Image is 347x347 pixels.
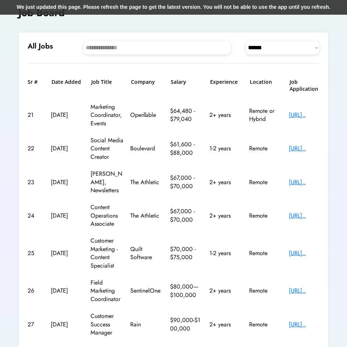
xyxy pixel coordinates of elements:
[28,78,44,86] h6: Sr #
[249,287,282,295] div: Remote
[91,103,124,128] div: Marketing Coordinator, Events
[130,111,163,119] div: OpenTable
[130,212,163,220] div: The Athletic
[52,78,84,86] h6: Date Added
[210,78,242,86] h6: Experience
[28,212,44,220] div: 24
[170,283,203,299] div: $80,000—$100,000
[131,78,163,86] h6: Company
[91,78,112,86] h6: Job Title
[28,287,44,295] div: 26
[171,78,203,86] h6: Salary
[91,203,124,228] div: Content Operations Associate
[130,178,163,186] div: The Athletic
[130,144,163,153] div: Boulevard
[130,245,163,262] div: Quilt Software
[249,212,282,220] div: Remote
[28,111,44,119] div: 21
[91,312,124,337] div: Customer Success Manager
[51,321,84,329] div: [DATE]
[51,111,84,119] div: [DATE]
[289,212,322,220] div: [URL]..
[209,212,242,220] div: 2+ years
[290,78,322,93] h6: Job Application
[289,111,322,119] div: [URL]..
[51,212,84,220] div: [DATE]
[28,144,44,153] div: 22
[209,111,242,119] div: 2+ years
[209,321,242,329] div: 2+ years
[170,140,203,157] div: $61,600 - $88,000
[28,321,44,329] div: 27
[51,144,84,153] div: [DATE]
[209,144,242,153] div: 1-2 years
[18,6,65,20] h4: Job Board
[289,178,322,186] div: [URL]..
[91,237,124,270] div: Customer Marketing - Content Specialist
[51,249,84,257] div: [DATE]
[91,279,124,303] div: Field Marketing Coordinator
[170,107,203,124] div: $64,480 - $79,040
[130,287,163,295] div: SentinelOne
[289,321,322,329] div: [URL]..
[249,249,282,257] div: Remote
[91,136,124,161] div: Social Media Content Creator
[249,144,282,153] div: Remote
[209,178,242,186] div: 2+ years
[170,207,203,224] div: $67,000 - $70,000
[51,287,84,295] div: [DATE]
[170,316,203,333] div: $90,000-$100,000
[130,321,163,329] div: Rain
[249,107,282,124] div: Remote or Hybrid
[209,287,242,295] div: 2+ years
[51,178,84,186] div: [DATE]
[28,178,44,186] div: 23
[28,249,44,257] div: 25
[289,287,322,295] div: [URL]..
[250,78,282,86] h6: Location
[28,41,53,51] h6: All Jobs
[91,170,124,194] div: [PERSON_NAME], Newsletters
[289,249,322,257] div: [URL]..
[289,144,322,153] div: [URL]..
[249,321,282,329] div: Remote
[170,245,203,262] div: $70,000 - $75,000
[209,249,242,257] div: 1-2 years
[249,178,282,186] div: Remote
[170,174,203,190] div: $67,000 - $70,000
